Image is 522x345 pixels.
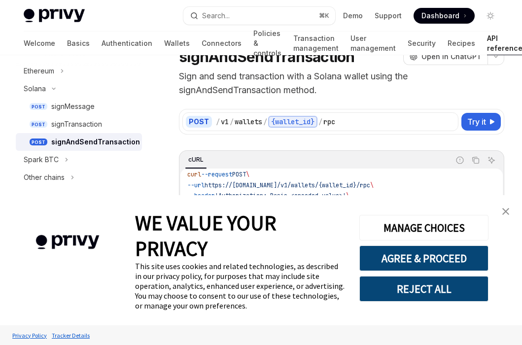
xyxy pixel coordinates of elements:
[16,151,142,169] button: Toggle Spark BTC section
[230,117,234,127] div: /
[201,171,232,178] span: --request
[216,117,220,127] div: /
[30,103,47,110] span: POST
[187,181,205,189] span: --url
[24,65,54,77] div: Ethereum
[483,8,498,24] button: Toggle dark mode
[185,154,207,166] div: cURL
[453,154,466,167] button: Report incorrect code
[485,154,498,167] button: Ask AI
[235,117,262,127] div: wallets
[51,101,95,112] div: signMessage
[135,261,345,310] div: This site uses cookies and related technologies, as described in our privacy policy, for purposes...
[448,32,475,55] a: Recipes
[24,154,59,166] div: Spark BTC
[183,7,335,25] button: Open search
[343,11,363,21] a: Demo
[15,221,120,264] img: company logo
[221,117,229,127] div: v1
[67,32,90,55] a: Basics
[403,48,487,65] button: Open in ChatGPT
[323,117,335,127] div: rpc
[215,192,346,200] span: 'Authorization: Basic <encoded-value>'
[232,171,246,178] span: POST
[370,181,374,189] span: \
[16,80,142,98] button: Toggle Solana section
[346,192,349,200] span: \
[268,116,317,128] div: {wallet_id}
[253,32,281,55] a: Policies & controls
[24,9,85,23] img: light logo
[318,117,322,127] div: /
[49,327,92,344] a: Tracker Details
[102,32,152,55] a: Authentication
[187,171,201,178] span: curl
[24,32,55,55] a: Welcome
[16,169,142,186] button: Toggle Other chains section
[246,171,249,178] span: \
[202,32,242,55] a: Connectors
[16,98,142,115] a: POSTsignMessage
[359,215,488,241] button: MANAGE CHOICES
[496,202,516,221] a: close banner
[24,172,65,183] div: Other chains
[164,32,190,55] a: Wallets
[186,116,212,128] div: POST
[205,181,370,189] span: https://[DOMAIN_NAME]/v1/wallets/{wallet_id}/rpc
[263,117,267,127] div: /
[421,52,482,62] span: Open in ChatGPT
[469,154,482,167] button: Copy the contents from the code block
[16,62,142,80] button: Toggle Ethereum section
[16,133,142,151] a: POSTsignAndSendTransaction
[16,115,142,133] a: POSTsignTransaction
[359,245,488,271] button: AGREE & PROCEED
[10,327,49,344] a: Privacy Policy
[30,138,47,146] span: POST
[319,12,329,20] span: ⌘ K
[375,11,402,21] a: Support
[179,48,355,66] h1: signAndSendTransaction
[30,121,47,128] span: POST
[467,116,486,128] span: Try it
[24,83,46,95] div: Solana
[461,113,501,131] button: Try it
[350,32,396,55] a: User management
[502,208,509,215] img: close banner
[51,136,140,148] div: signAndSendTransaction
[359,276,488,302] button: REJECT ALL
[187,192,215,200] span: --header
[179,69,504,97] p: Sign and send transaction with a Solana wallet using the signAndSendTransaction method.
[408,32,436,55] a: Security
[202,10,230,22] div: Search...
[293,32,339,55] a: Transaction management
[414,8,475,24] a: Dashboard
[135,210,276,261] span: WE VALUE YOUR PRIVACY
[51,118,102,130] div: signTransaction
[421,11,459,21] span: Dashboard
